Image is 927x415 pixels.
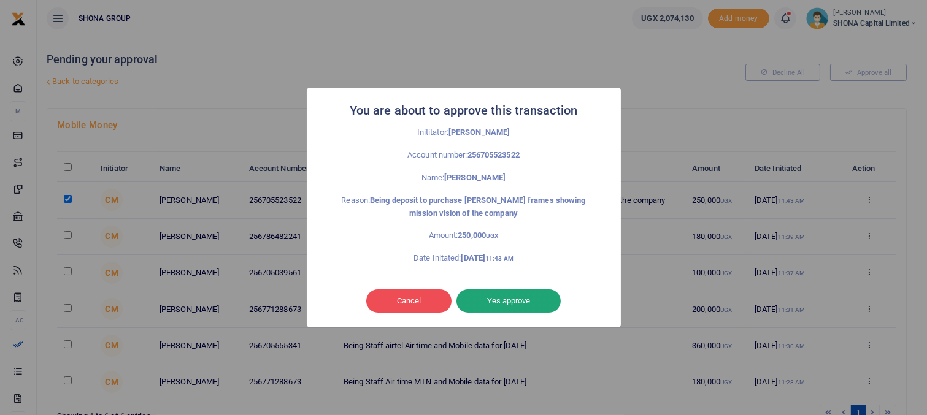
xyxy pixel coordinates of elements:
[485,255,514,262] small: 11:43 AM
[486,232,498,239] small: UGX
[334,126,594,139] p: Inititator:
[370,196,585,218] strong: Being deposit to purchase [PERSON_NAME] frames showing mission vision of the company
[334,149,594,162] p: Account number:
[350,100,577,121] h2: You are about to approve this transaction
[334,229,594,242] p: Amount:
[334,172,594,185] p: Name:
[461,253,513,262] strong: [DATE]
[334,252,594,265] p: Date Initated:
[366,289,452,313] button: Cancel
[456,289,561,313] button: Yes approve
[444,173,506,182] strong: [PERSON_NAME]
[448,128,510,137] strong: [PERSON_NAME]
[467,150,520,159] strong: 256705523522
[458,230,498,240] strong: 250,000
[334,194,594,220] p: Reason:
